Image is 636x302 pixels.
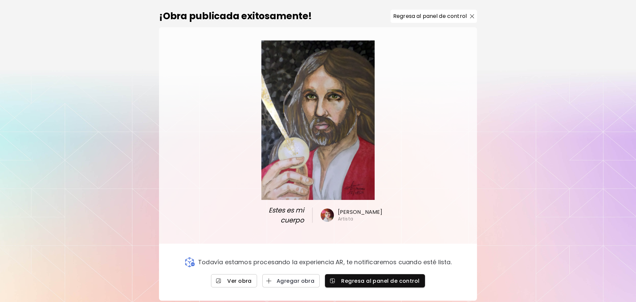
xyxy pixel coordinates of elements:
a: Ver obra [211,274,257,287]
span: Agregar obra [268,277,315,284]
h6: Artista [338,216,353,222]
button: Agregar obra [262,274,320,287]
h6: [PERSON_NAME] [338,209,383,216]
span: Regresa al panel de control [330,277,419,284]
span: Estes es mi cuerpo [248,205,304,225]
img: large.webp [261,40,374,200]
span: Ver obra [216,277,252,284]
button: Regresa al panel de control [325,274,425,287]
p: Todavía estamos procesando la experiencia AR, te notificaremos cuando esté lista. [198,259,452,266]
